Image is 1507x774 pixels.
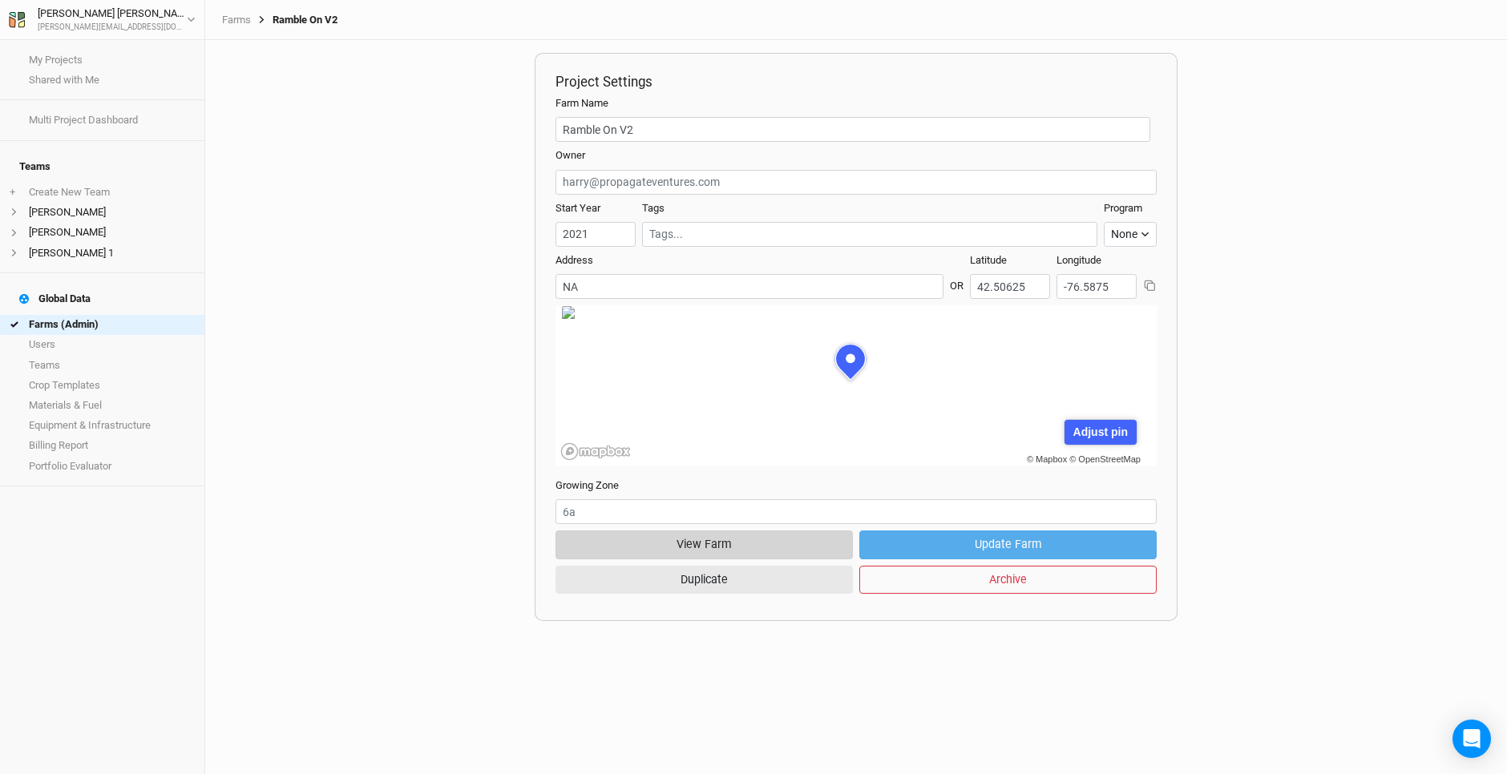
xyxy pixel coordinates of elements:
div: Open Intercom Messenger [1452,720,1491,758]
label: Start Year [556,201,600,216]
button: Update Farm [859,530,1157,558]
div: [PERSON_NAME][EMAIL_ADDRESS][DOMAIN_NAME] [38,22,187,34]
input: Start Year [556,222,636,247]
input: Project/Farm Name [556,117,1150,142]
input: harry@propagateventures.com [556,170,1157,195]
div: Ramble On V2 [251,14,337,26]
a: © Mapbox [1027,454,1067,464]
label: Farm Name [556,96,608,111]
div: Global Data [19,292,91,305]
span: + [10,186,15,199]
input: Longitude [1057,274,1137,299]
button: View Farm [556,530,853,558]
label: Program [1104,201,1142,216]
input: Address (123 James St...) [556,274,943,299]
label: Longitude [1057,253,1101,268]
label: Address [556,253,593,268]
label: Latitude [970,253,1007,268]
label: Tags [642,201,665,216]
button: [PERSON_NAME] [PERSON_NAME][PERSON_NAME][EMAIL_ADDRESS][DOMAIN_NAME] [8,5,196,34]
h2: Project Settings [556,74,1157,90]
div: [PERSON_NAME] [PERSON_NAME] [38,6,187,22]
label: Owner [556,148,585,163]
button: Archive [859,566,1157,594]
button: None [1104,222,1157,247]
h4: Teams [10,151,195,183]
a: © OpenStreetMap [1069,454,1141,464]
div: Adjust pin [1065,420,1136,445]
input: 6a [556,499,1157,524]
div: OR [950,266,964,293]
a: Farms [222,14,251,26]
a: Mapbox logo [560,442,631,461]
input: Latitude [970,274,1050,299]
button: Copy [1143,279,1157,292]
label: Growing Zone [556,478,619,493]
button: Duplicate [556,566,853,594]
div: None [1111,226,1137,243]
input: Tags... [649,226,1090,243]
